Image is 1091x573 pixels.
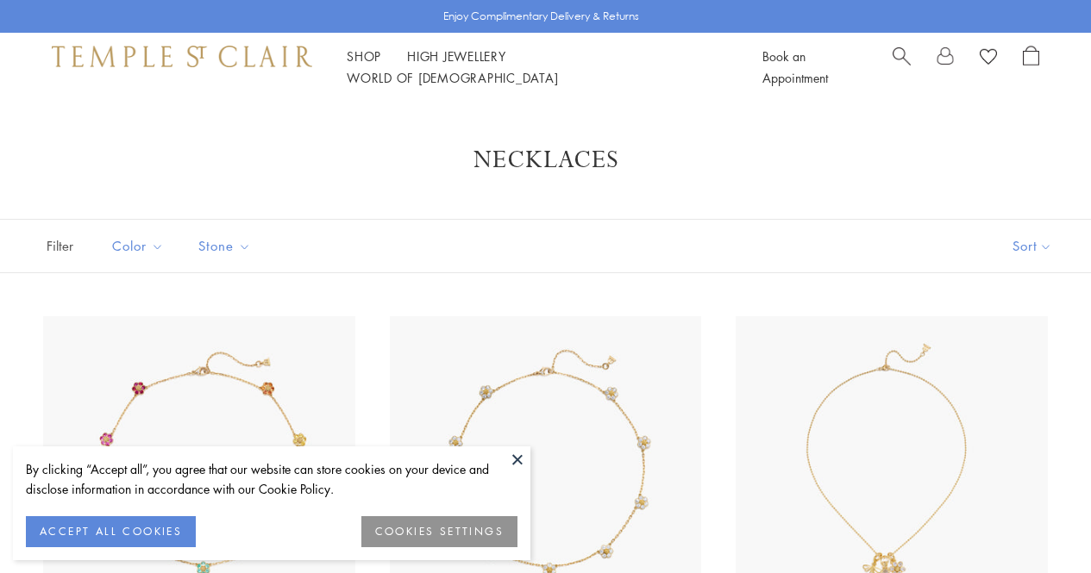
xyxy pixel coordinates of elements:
[443,8,639,25] p: Enjoy Complimentary Delivery & Returns
[69,145,1022,176] h1: Necklaces
[99,227,177,265] button: Color
[1005,492,1074,556] iframe: Gorgias live chat messenger
[762,47,828,86] a: Book an Appointment
[1023,46,1039,89] a: Open Shopping Bag
[26,516,196,547] button: ACCEPT ALL COOKIES
[103,235,177,257] span: Color
[347,69,558,86] a: World of [DEMOGRAPHIC_DATA]World of [DEMOGRAPHIC_DATA]
[347,46,724,89] nav: Main navigation
[974,220,1091,272] button: Show sort by
[361,516,517,547] button: COOKIES SETTINGS
[980,46,997,72] a: View Wishlist
[190,235,264,257] span: Stone
[26,459,517,499] div: By clicking “Accept all”, you agree that our website can store cookies on your device and disclos...
[52,46,312,66] img: Temple St. Clair
[347,47,381,65] a: ShopShop
[893,46,911,89] a: Search
[407,47,506,65] a: High JewelleryHigh Jewellery
[185,227,264,265] button: Stone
